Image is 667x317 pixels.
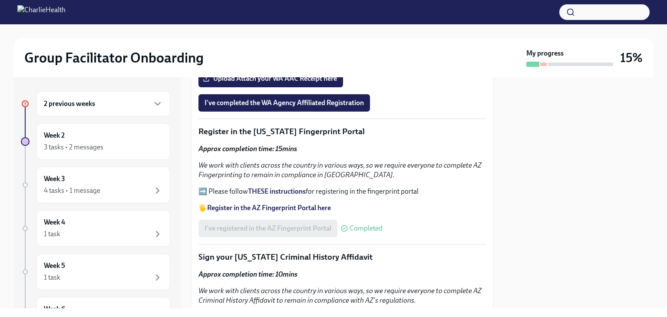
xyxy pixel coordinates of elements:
[44,304,65,314] h6: Week 6
[44,229,60,239] div: 1 task
[198,70,343,87] label: Upload Attach your WA AAC Receipt here
[21,167,170,203] a: Week 34 tasks • 1 message
[205,74,337,83] span: Upload Attach your WA AAC Receipt here
[198,126,486,137] p: Register in the [US_STATE] Fingerprint Portal
[44,218,65,227] h6: Week 4
[44,131,65,140] h6: Week 2
[620,50,643,66] h3: 15%
[44,174,65,184] h6: Week 3
[24,49,204,66] h2: Group Facilitator Onboarding
[21,254,170,290] a: Week 51 task
[44,261,65,271] h6: Week 5
[36,91,170,116] div: 2 previous weeks
[198,94,370,112] button: I've completed the WA Agency Affiliated Registration
[198,145,297,153] strong: Approx completion time: 15mins
[205,99,364,107] span: I've completed the WA Agency Affiliated Registration
[21,123,170,160] a: Week 23 tasks • 2 messages
[350,225,383,232] span: Completed
[44,99,95,109] h6: 2 previous weeks
[198,287,482,304] em: We work with clients across the country in various ways, so we require everyone to complete AZ Cr...
[207,204,331,212] a: Register in the AZ Fingerprint Portal here
[21,210,170,247] a: Week 41 task
[526,49,564,58] strong: My progress
[44,273,60,282] div: 1 task
[198,187,486,196] p: ➡️ Please follow for registering in the fingerprint portal
[44,186,100,195] div: 4 tasks • 1 message
[198,270,297,278] strong: Approx completion time: 10mins
[198,251,486,263] p: Sign your [US_STATE] Criminal History Affidavit
[44,142,103,152] div: 3 tasks • 2 messages
[198,203,486,213] p: 🖐️
[17,5,66,19] img: CharlieHealth
[198,161,482,179] em: We work with clients across the country in various ways, so we require everyone to complete AZ Fi...
[248,187,306,195] a: THESE instructions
